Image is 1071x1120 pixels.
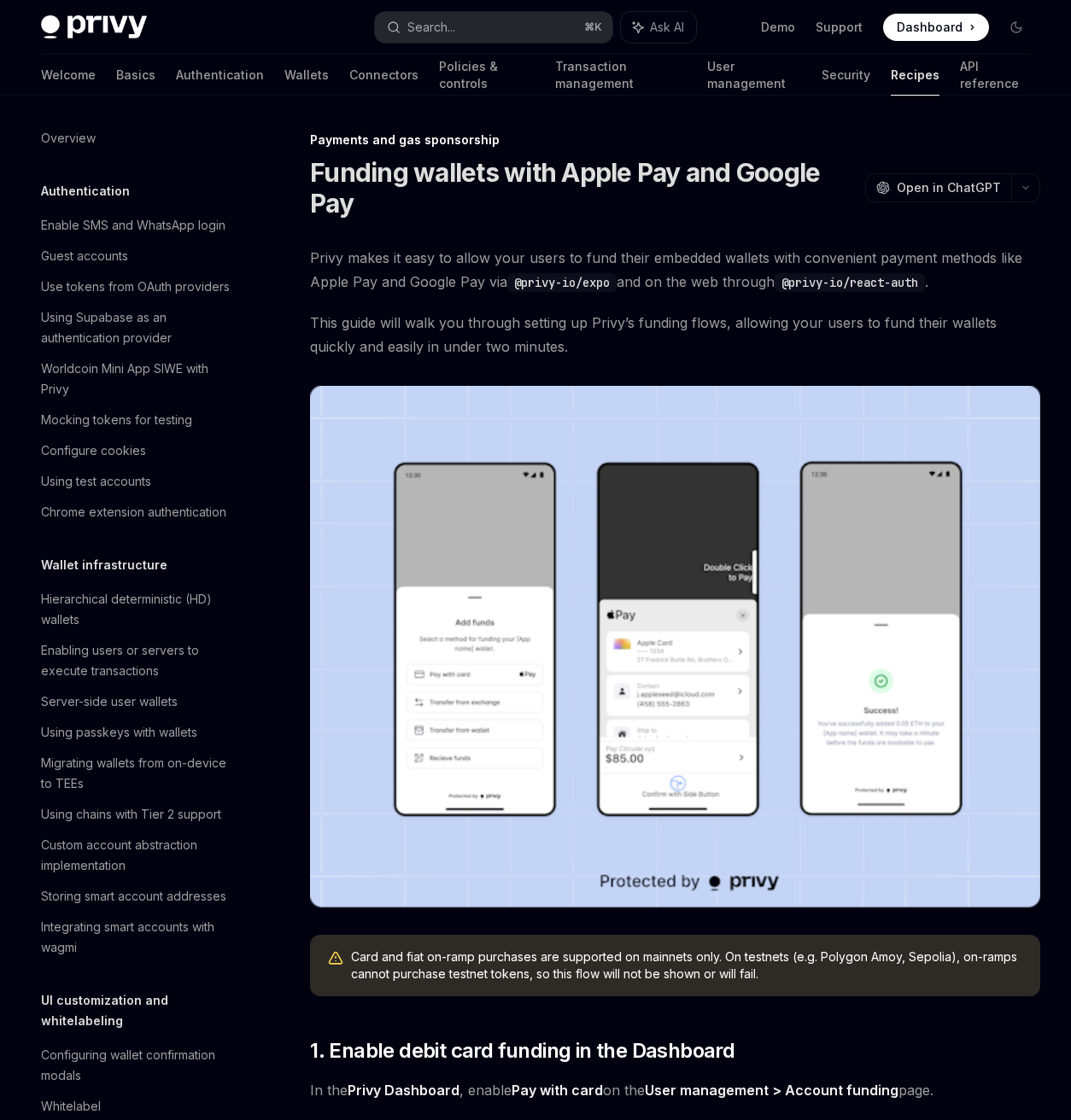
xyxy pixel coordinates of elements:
a: Overview [27,123,246,154]
code: @privy-io/expo [507,273,617,292]
div: Configuring wallet confirmation modals [41,1045,236,1086]
strong: Pay with card [512,1082,603,1099]
div: Hierarchical deterministic (HD) wallets [41,589,236,630]
a: Mocking tokens for testing [27,405,246,435]
a: Using chains with Tier 2 support [27,799,246,830]
button: Ask AI [621,12,696,43]
a: Chrome extension authentication [27,497,246,528]
div: Storing smart account addresses [41,886,226,907]
span: In the , enable on the page. [310,1078,1040,1102]
span: ⌘ K [584,20,602,34]
div: Mocking tokens for testing [41,410,192,430]
button: Open in ChatGPT [865,173,1011,202]
a: Dashboard [883,14,989,41]
h1: Funding wallets with Apple Pay and Google Pay [310,157,858,219]
a: Using Supabase as an authentication provider [27,302,246,353]
a: Server-side user wallets [27,686,246,717]
a: Hierarchical deterministic (HD) wallets [27,584,246,635]
a: Custom account abstraction implementation [27,830,246,881]
svg: Warning [327,950,344,967]
a: Storing smart account addresses [27,881,246,912]
a: Connectors [349,55,418,96]
a: Migrating wallets from on-device to TEEs [27,748,246,799]
a: Policies & controls [439,55,535,96]
a: Integrating smart accounts with wagmi [27,912,246,963]
a: Transaction management [555,55,688,96]
a: Using passkeys with wallets [27,717,246,748]
div: Card and fiat on-ramp purchases are supported on mainnets only. On testnets (e.g. Polygon Amoy, S... [351,948,1023,983]
div: Using passkeys with wallets [41,722,197,743]
a: Privy Dashboard [348,1082,459,1100]
a: User management [707,55,801,96]
span: 1. Enable debit card funding in the Dashboard [310,1037,734,1065]
h5: Authentication [41,181,130,201]
a: Configuring wallet confirmation modals [27,1040,246,1091]
a: Demo [761,19,795,36]
a: Recipes [891,55,939,96]
a: Security [822,55,870,96]
div: Whitelabel [41,1096,101,1117]
img: dark logo [41,15,147,39]
span: Ask AI [650,19,684,36]
div: Integrating smart accounts with wagmi [41,917,236,958]
div: Enable SMS and WhatsApp login [41,215,225,236]
div: Payments and gas sponsorship [310,131,1040,149]
a: API reference [960,55,1030,96]
a: Wallets [284,55,329,96]
div: Using test accounts [41,471,151,492]
a: Enable SMS and WhatsApp login [27,210,246,241]
span: Privy makes it easy to allow your users to fund their embedded wallets with convenient payment me... [310,246,1040,294]
span: Dashboard [897,19,963,36]
strong: User management > Account funding [645,1082,898,1099]
button: Toggle dark mode [1003,14,1030,41]
div: Guest accounts [41,246,128,266]
div: Enabling users or servers to execute transactions [41,640,236,681]
div: Worldcoin Mini App SIWE with Privy [41,359,236,400]
button: Search...⌘K [375,12,612,43]
a: Basics [116,55,155,96]
a: Use tokens from OAuth providers [27,271,246,302]
a: Configure cookies [27,435,246,466]
code: @privy-io/react-auth [775,273,925,292]
div: Configure cookies [41,440,146,461]
a: Guest accounts [27,241,246,271]
h5: UI customization and whitelabeling [41,990,246,1031]
div: Using chains with Tier 2 support [41,804,221,825]
div: Use tokens from OAuth providers [41,277,230,297]
img: card-based-funding [310,386,1040,907]
h5: Wallet infrastructure [41,555,167,575]
a: Worldcoin Mini App SIWE with Privy [27,353,246,405]
span: This guide will walk you through setting up Privy’s funding flows, allowing your users to fund th... [310,311,1040,359]
div: Overview [41,128,96,149]
a: Welcome [41,55,96,96]
a: Enabling users or servers to execute transactions [27,635,246,686]
div: Server-side user wallets [41,691,178,712]
div: Migrating wallets from on-device to TEEs [41,753,236,794]
a: Using test accounts [27,466,246,497]
a: Authentication [176,55,264,96]
div: Chrome extension authentication [41,502,226,522]
a: Support [816,19,863,36]
div: Search... [407,17,455,38]
span: Open in ChatGPT [897,179,1001,196]
div: Custom account abstraction implementation [41,835,236,876]
div: Using Supabase as an authentication provider [41,307,236,348]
